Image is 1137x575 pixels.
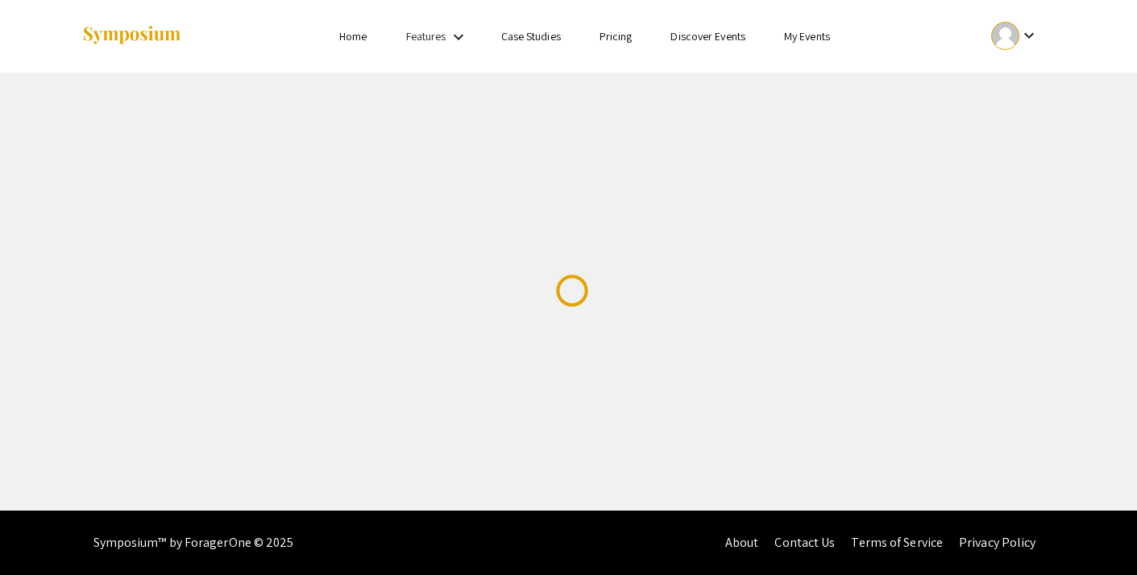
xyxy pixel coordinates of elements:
[81,25,182,47] img: Symposium by ForagerOne
[93,511,294,575] div: Symposium™ by ForagerOne © 2025
[339,29,367,43] a: Home
[725,534,759,551] a: About
[959,534,1035,551] a: Privacy Policy
[501,29,561,43] a: Case Studies
[1069,503,1125,563] iframe: Chat
[670,29,745,43] a: Discover Events
[406,29,446,43] a: Features
[974,18,1056,54] button: Expand account dropdown
[1019,26,1039,45] mat-icon: Expand account dropdown
[784,29,830,43] a: My Events
[600,29,633,43] a: Pricing
[774,534,835,551] a: Contact Us
[851,534,943,551] a: Terms of Service
[449,27,468,47] mat-icon: Expand Features list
